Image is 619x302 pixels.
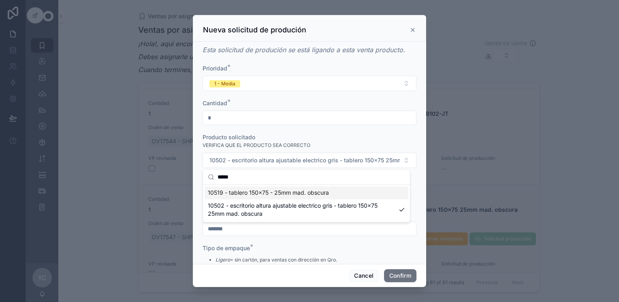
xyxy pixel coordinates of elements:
button: Select Button [203,153,416,168]
button: Select Button [203,76,416,91]
span: Tipo de empaque [203,245,250,251]
p: = sin cartón, para ventas con dirección en Qro. [216,256,337,264]
span: Producto solicitado [203,134,255,140]
div: 1 - Media [214,80,235,87]
button: Confirm [384,269,416,282]
span: VERIFICA QUE EL PRODUCTO SEA CORRECTO [203,142,310,149]
span: 10502 - escritorio altura ajustable electrico gris - tablero 150x75 25mm mad. obscura [208,202,395,218]
button: Cancel [349,269,379,282]
span: Cantidad [203,100,227,106]
em: Ligero [216,257,230,263]
span: 10519 - tablero 150x75 - 25mm mad. obscura [208,189,329,197]
span: 10502 - escritorio altura ajustable electrico gris - tablero 150x75 25mm mad. obscura [209,156,400,164]
span: Prioridad [203,65,227,72]
div: Suggestions [203,185,410,222]
em: Esta solicitud de produción se está ligando a esta venta producto. [203,46,405,54]
h3: Nueva solicitud de produción [203,25,306,35]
